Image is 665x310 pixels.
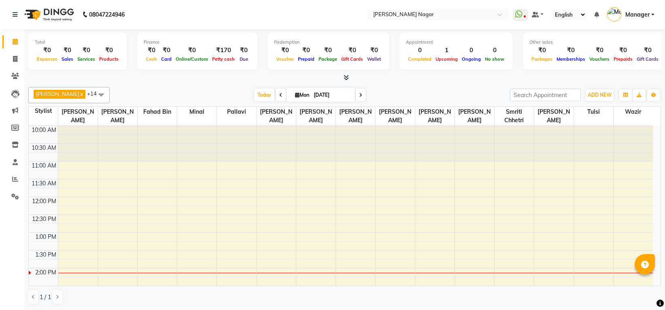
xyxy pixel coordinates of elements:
[510,89,581,101] input: Search Appointment
[483,46,506,55] div: 0
[138,107,177,117] span: Fahad Bin
[257,107,296,125] span: [PERSON_NAME]
[87,90,103,97] span: +14
[254,89,274,101] span: Today
[274,39,383,46] div: Redemption
[97,56,121,62] span: Products
[237,46,251,55] div: ₹0
[433,56,460,62] span: Upcoming
[311,89,352,101] input: 2025-09-01
[174,56,210,62] span: Online/Custom
[174,46,210,55] div: ₹0
[30,215,58,223] div: 12:30 PM
[238,56,250,62] span: Due
[30,161,58,170] div: 11:00 AM
[97,46,121,55] div: ₹0
[317,56,339,62] span: Package
[35,56,59,62] span: Expenses
[339,56,365,62] span: Gift Cards
[98,107,137,125] span: [PERSON_NAME]
[529,46,555,55] div: ₹0
[534,107,574,125] span: [PERSON_NAME]
[607,7,621,21] img: Manager
[144,39,251,46] div: Finance
[59,56,75,62] span: Sales
[635,46,661,55] div: ₹0
[336,107,375,125] span: [PERSON_NAME]
[159,56,174,62] span: Card
[588,92,612,98] span: ADD NEW
[612,56,635,62] span: Prepaids
[35,39,121,46] div: Total
[529,39,661,46] div: Other sales
[586,89,614,101] button: ADD NEW
[296,46,317,55] div: ₹0
[433,46,460,55] div: 1
[29,107,58,115] div: Stylist
[455,107,494,125] span: [PERSON_NAME]
[293,92,311,98] span: Mon
[75,56,97,62] span: Services
[529,56,555,62] span: Packages
[406,56,433,62] span: Completed
[21,3,76,26] img: logo
[177,107,217,117] span: Minal
[34,233,58,241] div: 1:00 PM
[406,46,433,55] div: 0
[58,107,98,125] span: [PERSON_NAME]
[574,107,613,117] span: Tulsi
[34,251,58,259] div: 1:30 PM
[296,107,336,125] span: [PERSON_NAME]
[35,46,59,55] div: ₹0
[159,46,174,55] div: ₹0
[79,91,83,97] a: x
[495,107,534,125] span: Smriti Chhetri
[217,107,256,117] span: pallavi
[36,91,79,97] span: [PERSON_NAME]
[210,56,237,62] span: Petty cash
[144,46,159,55] div: ₹0
[274,46,296,55] div: ₹0
[30,126,58,134] div: 10:00 AM
[317,46,339,55] div: ₹0
[612,46,635,55] div: ₹0
[30,144,58,152] div: 10:30 AM
[365,56,383,62] span: Wallet
[376,107,415,125] span: [PERSON_NAME]
[30,179,58,188] div: 11:30 AM
[30,197,58,206] div: 12:00 PM
[274,56,296,62] span: Voucher
[34,268,58,277] div: 2:00 PM
[483,56,506,62] span: No show
[460,46,483,55] div: 0
[75,46,97,55] div: ₹0
[210,46,237,55] div: ₹170
[365,46,383,55] div: ₹0
[555,46,587,55] div: ₹0
[555,56,587,62] span: Memberships
[144,56,159,62] span: Cash
[59,46,75,55] div: ₹0
[415,107,455,125] span: [PERSON_NAME]
[587,46,612,55] div: ₹0
[296,56,317,62] span: Prepaid
[625,11,650,19] span: Manager
[339,46,365,55] div: ₹0
[614,107,653,117] span: Wazir
[635,56,661,62] span: Gift Cards
[89,3,125,26] b: 08047224946
[406,39,506,46] div: Appointment
[40,293,51,302] span: 1 / 1
[587,56,612,62] span: Vouchers
[460,56,483,62] span: Ongoing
